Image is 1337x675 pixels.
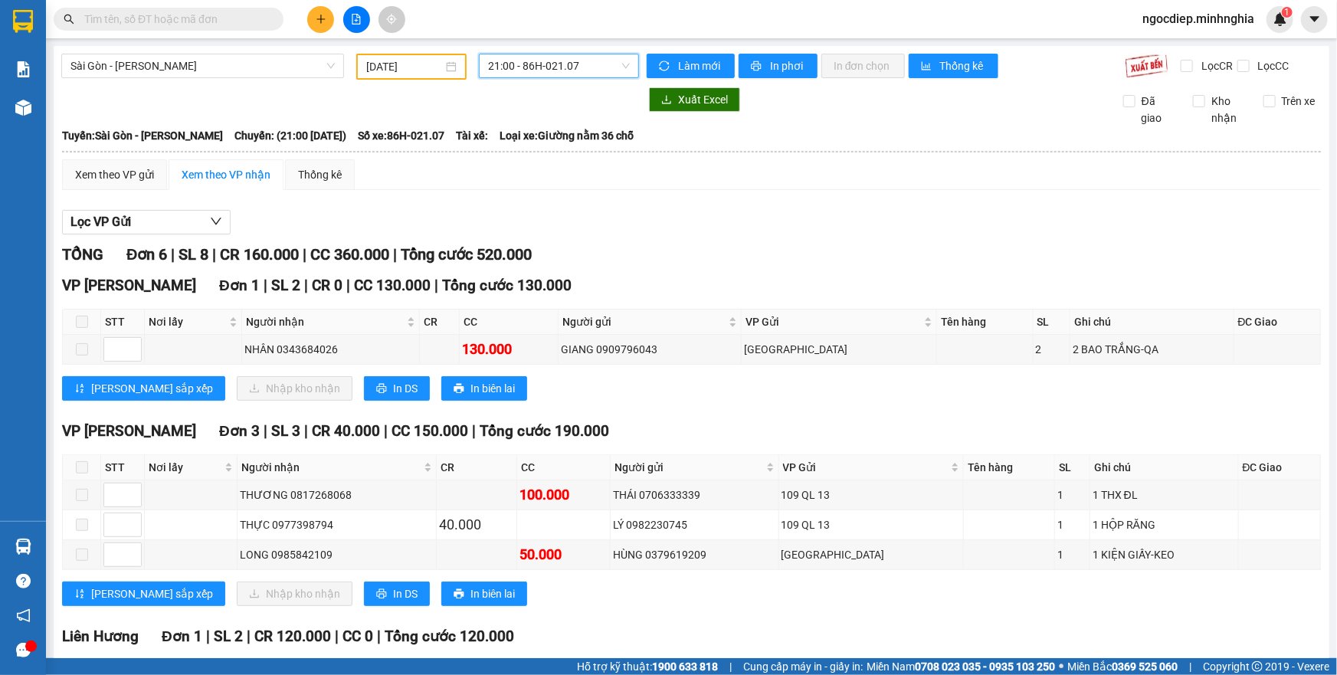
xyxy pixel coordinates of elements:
[770,57,805,74] span: In phơi
[298,166,342,183] div: Thống kê
[434,277,438,294] span: |
[312,422,380,440] span: CR 40.000
[1284,7,1289,18] span: 1
[64,14,74,25] span: search
[779,480,964,510] td: 109 QL 13
[70,54,335,77] span: Sài Gòn - Phan Rí
[647,54,735,78] button: syncLàm mới
[964,455,1055,480] th: Tên hàng
[16,608,31,623] span: notification
[346,277,350,294] span: |
[101,455,145,480] th: STT
[1273,12,1287,26] img: icon-new-feature
[661,94,672,106] span: download
[1070,310,1234,335] th: Ghi chú
[84,11,265,28] input: Tìm tên, số ĐT hoặc mã đơn
[1059,664,1063,670] span: ⚪️
[74,588,85,601] span: sort-ascending
[1034,310,1070,335] th: SL
[335,627,339,645] span: |
[454,383,464,395] span: printer
[62,129,223,142] b: Tuyến: Sài Gòn - [PERSON_NAME]
[500,127,634,144] span: Loại xe: Giường nằm 36 chỗ
[470,585,515,602] span: In biên lai
[271,277,300,294] span: SL 2
[149,313,226,330] span: Nơi lấy
[354,277,431,294] span: CC 130.000
[303,245,306,264] span: |
[312,277,342,294] span: CR 0
[219,277,260,294] span: Đơn 1
[1057,516,1087,533] div: 1
[442,277,572,294] span: Tổng cước 130.000
[1135,93,1181,126] span: Đã giao
[779,540,964,570] td: Sài Gòn
[75,166,154,183] div: Xem theo VP gửi
[1234,310,1321,335] th: ĐC Giao
[310,245,389,264] span: CC 360.000
[376,588,387,601] span: printer
[16,574,31,588] span: question-circle
[437,455,517,480] th: CR
[1073,341,1231,358] div: 2 BAO TRẮNG-QA
[1125,54,1168,78] img: 9k=
[1308,12,1322,26] span: caret-down
[264,277,267,294] span: |
[783,459,948,476] span: VP Gửi
[420,310,460,335] th: CR
[62,376,225,401] button: sort-ascending[PERSON_NAME] sắp xếp
[126,245,167,264] span: Đơn 6
[519,544,608,565] div: 50.000
[342,627,373,645] span: CC 0
[1057,487,1087,503] div: 1
[739,54,818,78] button: printerIn phơi
[214,627,243,645] span: SL 2
[179,245,208,264] span: SL 8
[70,212,131,231] span: Lọc VP Gửi
[16,643,31,657] span: message
[254,627,331,645] span: CR 120.000
[307,6,334,33] button: plus
[162,627,202,645] span: Đơn 1
[304,422,308,440] span: |
[1130,9,1267,28] span: ngocdiep.minhnghia
[937,310,1034,335] th: Tên hàng
[782,516,961,533] div: 109 QL 13
[441,376,527,401] button: printerIn biên lai
[746,313,921,330] span: VP Gửi
[659,61,672,73] span: sync
[517,455,611,480] th: CC
[62,627,139,645] span: Liên Hương
[304,277,308,294] span: |
[15,539,31,555] img: warehouse-icon
[1057,546,1087,563] div: 1
[15,61,31,77] img: solution-icon
[376,383,387,395] span: printer
[378,6,405,33] button: aim
[246,313,404,330] span: Người nhận
[366,58,443,75] input: 14/08/2025
[62,422,196,440] span: VP [PERSON_NAME]
[1276,93,1322,110] span: Trên xe
[393,585,418,602] span: In DS
[358,127,444,144] span: Số xe: 86H-021.07
[915,660,1055,673] strong: 0708 023 035 - 0935 103 250
[247,627,251,645] span: |
[392,422,468,440] span: CC 150.000
[614,459,762,476] span: Người gửi
[909,54,998,78] button: bar-chartThống kê
[393,380,418,397] span: In DS
[171,245,175,264] span: |
[149,459,221,476] span: Nơi lấy
[91,585,213,602] span: [PERSON_NAME] sắp xếp
[782,487,961,503] div: 109 QL 13
[779,510,964,540] td: 109 QL 13
[480,422,609,440] span: Tổng cước 190.000
[220,245,299,264] span: CR 160.000
[237,582,352,606] button: downloadNhập kho nhận
[62,277,196,294] span: VP [PERSON_NAME]
[742,335,937,365] td: Sài Gòn
[1252,57,1292,74] span: Lọc CC
[62,582,225,606] button: sort-ascending[PERSON_NAME] sắp xếp
[386,14,397,25] span: aim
